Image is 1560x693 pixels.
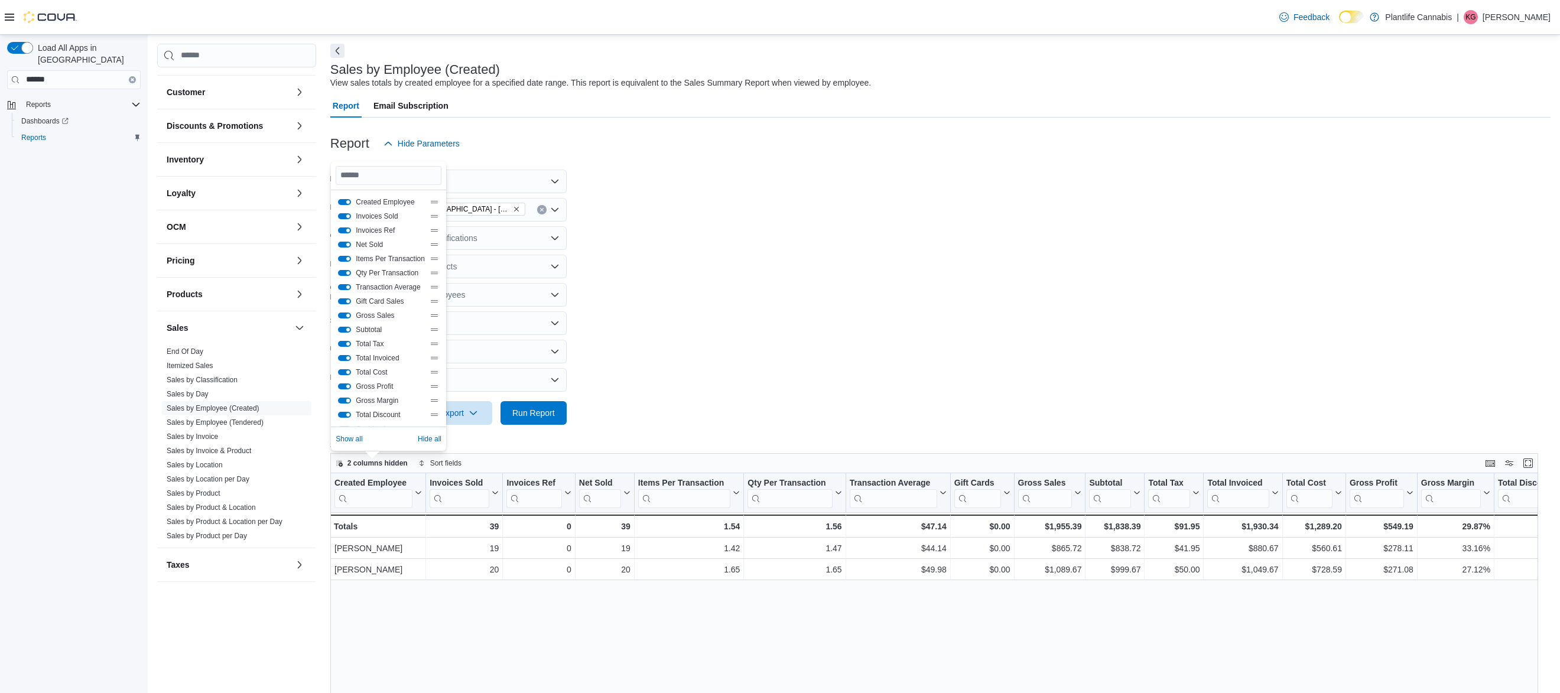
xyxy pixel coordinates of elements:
label: Is Delivery [330,373,366,382]
span: Total Cost [356,367,425,377]
h3: Report [330,136,369,151]
h3: Sales [167,322,188,334]
h3: Discounts & Promotions [167,120,263,132]
p: Showing 2 of 2 [330,439,1551,451]
div: Gross Profit [1350,477,1404,507]
button: Created Employee [334,477,422,507]
div: $1,089.67 [1018,562,1081,577]
button: Next [330,44,344,58]
label: Products [330,259,361,269]
span: Feedback [1293,11,1330,23]
button: Total Tax [338,341,351,347]
a: Sales by Location per Day [167,475,249,483]
div: Total Tax [1148,477,1190,507]
span: Reports [21,133,46,142]
button: Clear input [129,76,136,83]
div: Total Cost [1286,477,1332,507]
button: Sales [167,322,290,334]
h3: Inventory [167,154,204,165]
span: Dashboards [21,116,69,126]
span: Cashback [356,424,425,434]
button: Products [167,288,290,300]
button: Run Report [500,401,567,425]
a: Sales by Invoice & Product [167,447,251,455]
p: | [1457,10,1459,24]
a: End Of Day [167,347,203,356]
span: Hide all [418,434,441,444]
input: Search columns [336,166,441,185]
div: Drag handle [430,268,439,278]
div: 27.12% [1421,562,1490,577]
button: Invoices Sold [430,477,499,507]
div: 39 [579,519,630,533]
button: Gross Margin [338,398,351,404]
div: $1,955.39 [1018,519,1081,533]
label: Use Type [330,344,361,354]
div: Invoices Sold [430,477,489,489]
span: Sales by Classification [167,375,238,385]
div: 33.16% [1421,541,1490,555]
div: $41.95 [1148,541,1200,555]
a: Sales by Product [167,489,220,497]
p: [PERSON_NAME] [1483,10,1551,24]
label: Classifications [330,231,381,240]
div: $1,930.34 [1207,519,1278,533]
div: [PERSON_NAME] [334,562,422,577]
button: Total Invoiced [1207,477,1278,507]
button: All [408,311,567,335]
div: Drag handle [430,410,439,419]
span: Total Discount [356,410,425,419]
button: Net Sold [579,477,630,507]
a: Sales by Employee (Tendered) [167,418,264,427]
span: Reports [17,131,141,145]
button: Total Invoiced [338,355,351,361]
div: Items Per Transaction [638,477,731,489]
button: Total Tax [1148,477,1200,507]
div: Gross Sales [1018,477,1072,507]
span: Run Report [512,407,555,419]
div: 0 [506,519,571,533]
div: 20 [579,562,630,577]
button: Gross Margin [1421,477,1490,507]
div: Total Invoiced [1207,477,1269,489]
span: Dashboards [17,114,141,128]
a: Sales by Product & Location per Day [167,518,282,526]
div: Drag handle [430,396,439,405]
div: 1.47 [747,541,841,555]
p: Plantlife Cannabis [1385,10,1452,24]
div: Gift Cards [954,477,1001,489]
div: Gross Profit [1350,477,1404,489]
button: OCM [167,221,290,233]
div: $560.61 [1286,541,1341,555]
span: Total Invoiced [356,353,425,363]
button: Invoices Sold [338,213,351,219]
div: $91.95 [1148,519,1200,533]
h3: Pricing [167,255,194,266]
div: 1.54 [638,519,740,533]
div: 1.65 [638,562,740,577]
button: Customer [167,86,290,98]
h3: Taxes [167,559,190,571]
div: $278.11 [1350,541,1413,555]
button: Customer [292,85,307,99]
button: Total Discount [338,412,351,418]
div: Drag handle [430,254,439,263]
span: Subtotal [356,325,425,334]
button: Sort fields [414,456,466,470]
span: Sales by Invoice [167,432,218,441]
a: Sales by Location [167,461,223,469]
button: Discounts & Promotions [167,120,290,132]
button: Reports [21,97,56,112]
div: Drag handle [430,311,439,320]
a: Sales by Employee (Created) [167,404,259,412]
div: $0.00 [954,562,1010,577]
button: Reports [12,129,145,146]
button: Cashback [338,426,351,432]
label: Sale Type [330,316,363,326]
div: $880.67 [1207,541,1278,555]
div: Drag handle [430,240,439,249]
span: Sales by Location per Day [167,474,249,484]
div: $44.14 [849,541,946,555]
div: Drag handle [430,297,439,306]
div: Qty Per Transaction [747,477,832,507]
